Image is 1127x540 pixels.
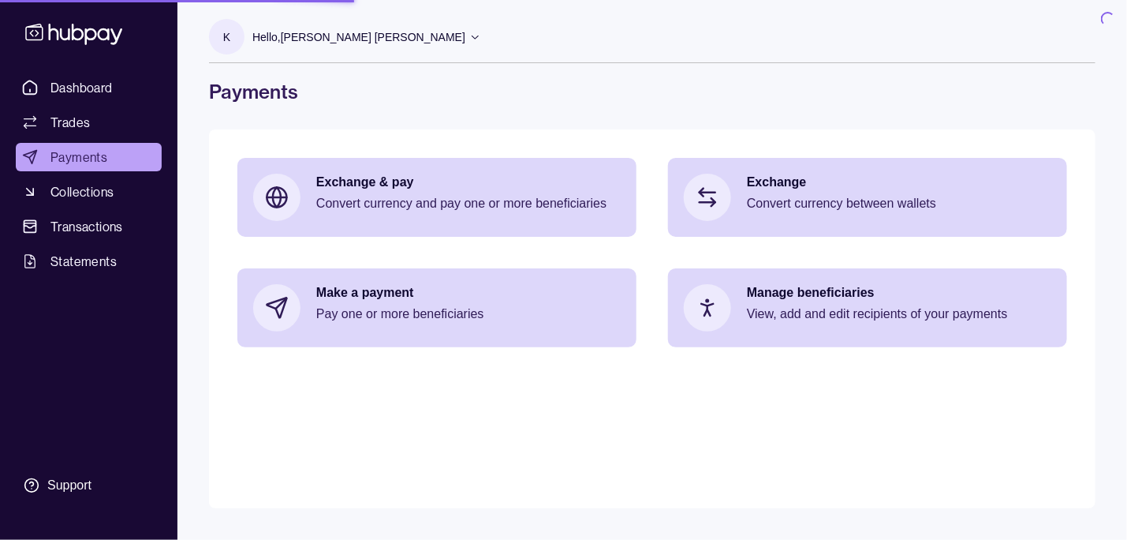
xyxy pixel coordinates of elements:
[747,195,1051,212] p: Convert currency between wallets
[50,182,114,201] span: Collections
[237,268,636,347] a: Make a paymentPay one or more beneficiaries
[47,477,91,494] div: Support
[252,28,465,46] p: Hello, [PERSON_NAME] [PERSON_NAME]
[50,148,107,167] span: Payments
[747,284,1051,302] p: Manage beneficiaries
[316,284,621,302] p: Make a payment
[223,28,230,46] p: K
[209,79,1095,104] h1: Payments
[237,158,636,237] a: Exchange & payConvert currency and pay one or more beneficiaries
[16,178,162,206] a: Collections
[316,195,621,212] p: Convert currency and pay one or more beneficiaries
[16,469,162,502] a: Support
[668,158,1067,237] a: ExchangeConvert currency between wallets
[747,306,1051,323] p: View, add and edit recipients of your payments
[16,108,162,137] a: Trades
[16,212,162,241] a: Transactions
[50,78,113,97] span: Dashboard
[316,306,621,323] p: Pay one or more beneficiaries
[16,143,162,171] a: Payments
[50,113,90,132] span: Trades
[50,217,123,236] span: Transactions
[316,174,621,191] p: Exchange & pay
[668,268,1067,347] a: Manage beneficiariesView, add and edit recipients of your payments
[16,247,162,276] a: Statements
[747,174,1051,191] p: Exchange
[16,73,162,102] a: Dashboard
[50,252,117,271] span: Statements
